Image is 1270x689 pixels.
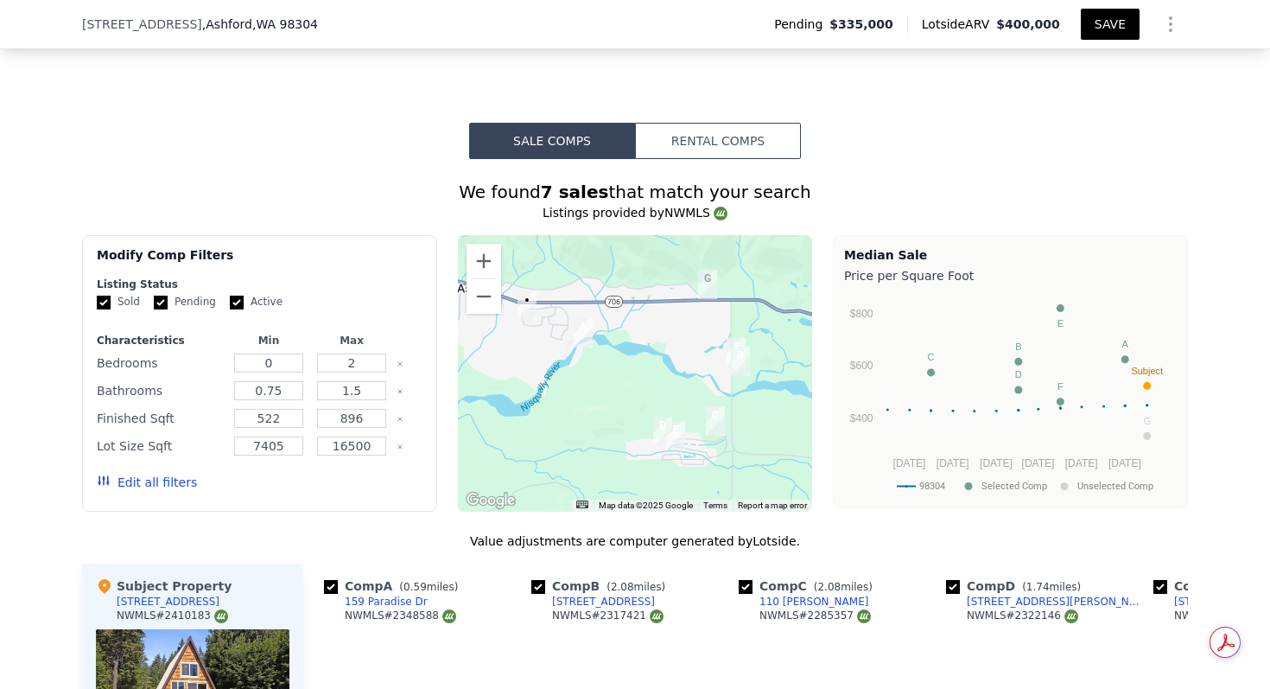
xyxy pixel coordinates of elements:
text: G [1143,416,1151,426]
span: Lotside ARV [922,16,996,33]
text: 98304 [919,481,945,492]
div: Subject Property [96,577,232,595]
div: Listings provided by NWMLS [82,204,1188,221]
div: 33823 SR 706 Unit 3 [698,270,717,299]
div: [STREET_ADDRESS][PERSON_NAME] [967,595,1146,609]
div: 110 Kautz Pl [706,406,725,436]
text: [DATE] [980,457,1013,469]
button: Edit all filters [97,474,197,491]
img: NWMLS Logo [442,609,456,623]
div: NWMLS # 2410183 [117,609,228,623]
text: D [1015,369,1022,380]
strong: 7 sales [541,182,609,202]
input: Active [230,296,244,309]
span: $400,000 [996,17,1060,31]
text: A [1122,339,1129,349]
button: Zoom out [467,279,501,314]
div: Lot Size Sqft [97,434,224,458]
span: ( miles) [1015,581,1088,593]
a: 110 [PERSON_NAME] [739,595,868,609]
div: Value adjustments are computer generated by Lotside . [82,533,1188,550]
button: Sale Comps [469,123,635,159]
text: Unselected Comp [1077,481,1153,492]
svg: A chart. [844,288,1177,504]
div: 102 Stevens Pl [653,417,672,446]
span: 0.59 [403,581,427,593]
a: 159 Paradise Dr [324,595,428,609]
input: Pending [154,296,168,309]
span: , Ashford [202,16,318,33]
text: Selected Comp [981,481,1047,492]
div: Finished Sqft [97,406,224,431]
a: Open this area in Google Maps (opens a new window) [462,489,519,512]
button: Clear [397,360,403,367]
span: $335,000 [829,16,893,33]
label: Pending [154,295,216,309]
text: F [1057,381,1064,392]
div: NWMLS # 2322146 [967,609,1078,623]
img: NWMLS Logo [857,609,871,623]
span: 2.08 [611,581,634,593]
text: $600 [850,360,873,372]
div: Max [314,334,390,348]
div: Listing Status [97,278,422,291]
a: Terms (opens in new tab) [703,501,727,510]
div: Price per Square Foot [844,264,1177,288]
span: ( miles) [807,581,879,593]
text: $800 [850,308,873,320]
div: 55504 311th Avenue Ct E [518,291,537,321]
img: Google [462,489,519,512]
text: $400 [850,412,873,424]
text: Subject [1131,366,1163,376]
span: 1.74 [1026,581,1050,593]
div: Min [231,334,307,348]
div: NWMLS # 2285357 [759,609,871,623]
span: ( miles) [600,581,672,593]
div: Comp A [324,577,465,595]
div: 165 Nisqually Way [666,421,685,450]
button: Rental Comps [635,123,801,159]
button: Clear [397,443,403,450]
div: Modify Comp Filters [97,246,422,278]
div: Comp D [946,577,1088,595]
a: [STREET_ADDRESS] [531,595,655,609]
text: B [1015,341,1021,352]
text: E [1057,318,1064,329]
div: Median Sale [844,246,1177,264]
a: Report a map error [738,501,807,510]
div: We found that match your search [82,180,1188,204]
div: Bedrooms [97,351,224,375]
div: 159 Paradise Dr [574,318,593,348]
div: [STREET_ADDRESS] [552,595,655,609]
label: Active [230,295,283,309]
text: [DATE] [1065,457,1098,469]
span: ( miles) [392,581,465,593]
div: 56315 343rd Ave E [731,347,750,376]
div: 110 [PERSON_NAME] [759,595,868,609]
button: Clear [397,388,403,395]
span: Pending [774,16,829,33]
text: [DATE] [937,457,969,469]
img: NWMLS Logo [214,609,228,623]
div: NWMLS # 2348588 [345,609,456,623]
button: Zoom in [467,244,501,278]
label: Sold [97,295,140,309]
button: SAVE [1081,9,1140,40]
button: Show Options [1153,7,1188,41]
span: 2.08 [817,581,841,593]
div: 159 Paradise Dr [345,595,428,609]
img: NWMLS Logo [1064,609,1078,623]
span: , WA 98304 [252,17,318,31]
span: Map data ©2025 Google [599,501,693,510]
button: Keyboard shortcuts [576,501,588,508]
button: Clear [397,416,403,423]
a: [STREET_ADDRESS][PERSON_NAME] [946,595,1146,609]
div: Comp B [531,577,672,595]
div: 56118 343rd Avenue Ct E [727,338,746,367]
text: [DATE] [1022,457,1055,469]
text: [DATE] [893,457,926,469]
img: NWMLS Logo [714,207,727,220]
img: NWMLS Logo [650,609,664,623]
text: C [928,352,935,362]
